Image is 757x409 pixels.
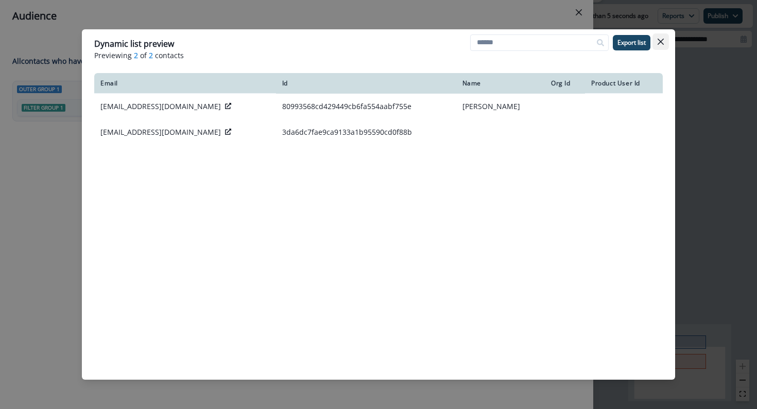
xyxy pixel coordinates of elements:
[100,79,270,87] div: Email
[652,33,669,50] button: Close
[276,119,456,145] td: 3da6dc7fae9ca9133a1b95590cd0f88b
[134,50,138,61] span: 2
[462,79,539,87] div: Name
[551,79,579,87] div: Org Id
[94,50,663,61] p: Previewing of contacts
[100,101,221,112] p: [EMAIL_ADDRESS][DOMAIN_NAME]
[613,35,650,50] button: Export list
[100,127,221,137] p: [EMAIL_ADDRESS][DOMAIN_NAME]
[591,79,657,87] div: Product User Id
[456,94,545,119] td: [PERSON_NAME]
[149,50,153,61] span: 2
[617,39,646,46] p: Export list
[282,79,450,87] div: Id
[94,38,174,50] p: Dynamic list preview
[276,94,456,119] td: 80993568cd429449cb6fa554aabf755e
